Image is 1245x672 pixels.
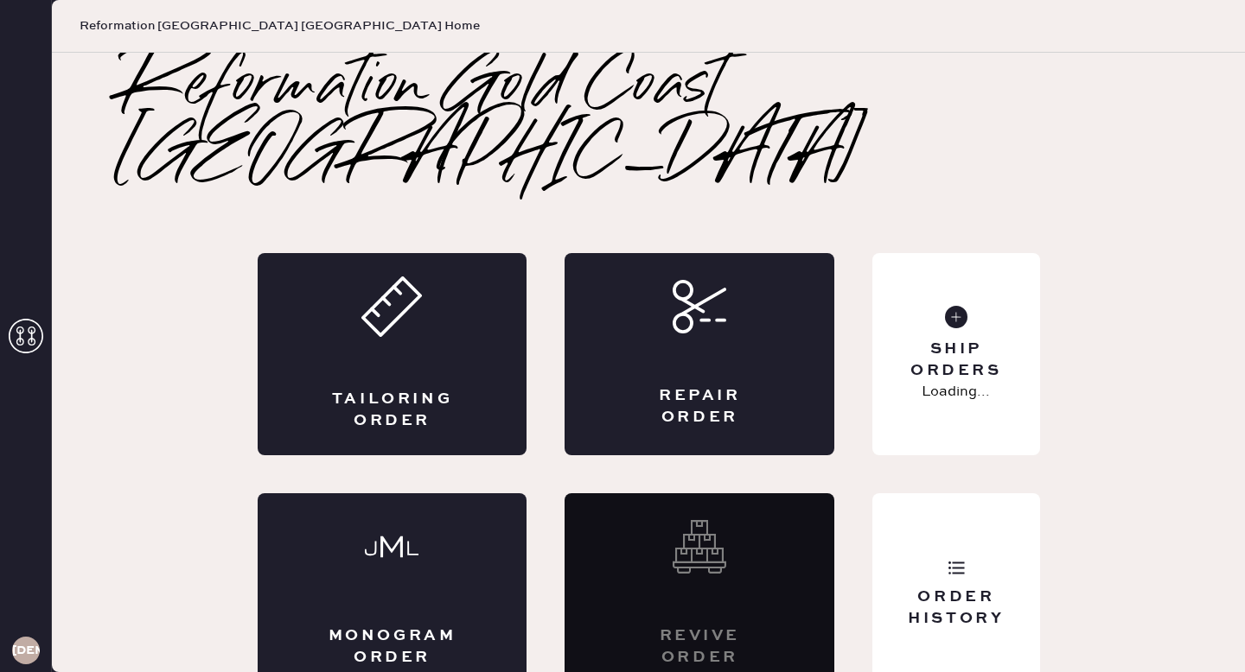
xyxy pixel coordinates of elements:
[327,389,458,432] div: Tailoring Order
[12,644,40,656] h3: [DEMOGRAPHIC_DATA]
[634,625,765,669] div: Revive order
[634,385,765,428] div: Repair Order
[80,17,480,35] span: Reformation [GEOGRAPHIC_DATA] [GEOGRAPHIC_DATA] Home
[922,382,990,403] p: Loading...
[121,53,1176,191] h2: Reformation Gold Coast [GEOGRAPHIC_DATA]
[886,586,1025,630] div: Order History
[886,339,1025,382] div: Ship Orders
[327,625,458,669] div: Monogram Order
